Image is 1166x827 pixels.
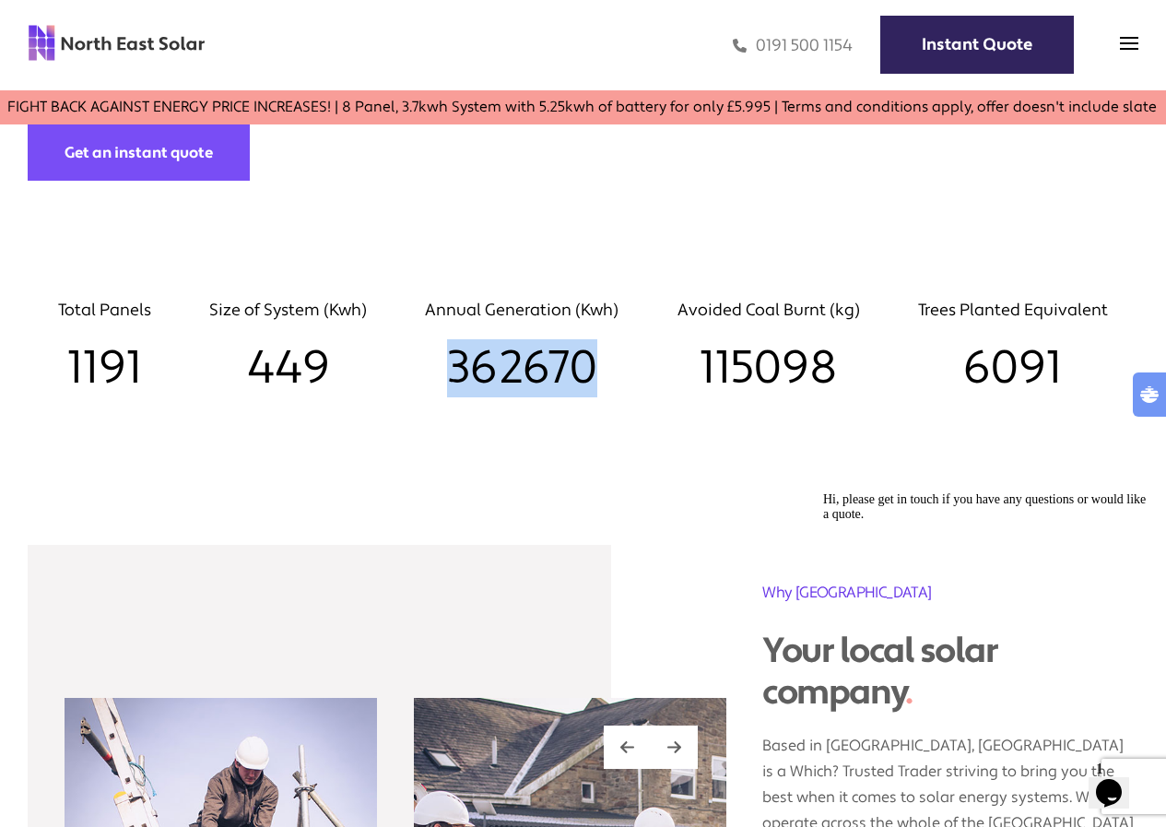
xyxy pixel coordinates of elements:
[620,739,634,755] img: left arrow
[28,124,250,181] a: Get an instant quote
[58,300,151,321] h3: Total Panels
[1089,753,1148,809] iframe: chat widget
[28,24,206,63] img: north east solar logo
[677,300,860,321] h3: Avoided Coal Burnt (kg)
[247,339,330,397] span: 449
[667,739,681,755] img: right arrow
[762,631,1138,715] div: Your local solar company
[816,485,1148,744] iframe: chat widget
[7,7,330,36] span: Hi, please get in touch if you have any questions or would like a quote.
[209,300,367,321] h3: Size of System (Kwh)
[1120,34,1138,53] img: menu icon
[918,300,1108,321] h3: Trees Planted Equivalent
[700,339,838,397] span: 115098
[733,35,853,56] a: 0191 500 1154
[762,582,1138,603] h2: Why [GEOGRAPHIC_DATA]
[67,339,142,397] span: 1191
[7,7,339,37] div: Hi, please get in touch if you have any questions or would like a quote.
[733,35,747,56] img: phone icon
[880,16,1074,74] a: Instant Quote
[447,339,597,397] span: 362670
[425,300,618,321] h3: Annual Generation (Kwh)
[963,339,1062,397] span: 6091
